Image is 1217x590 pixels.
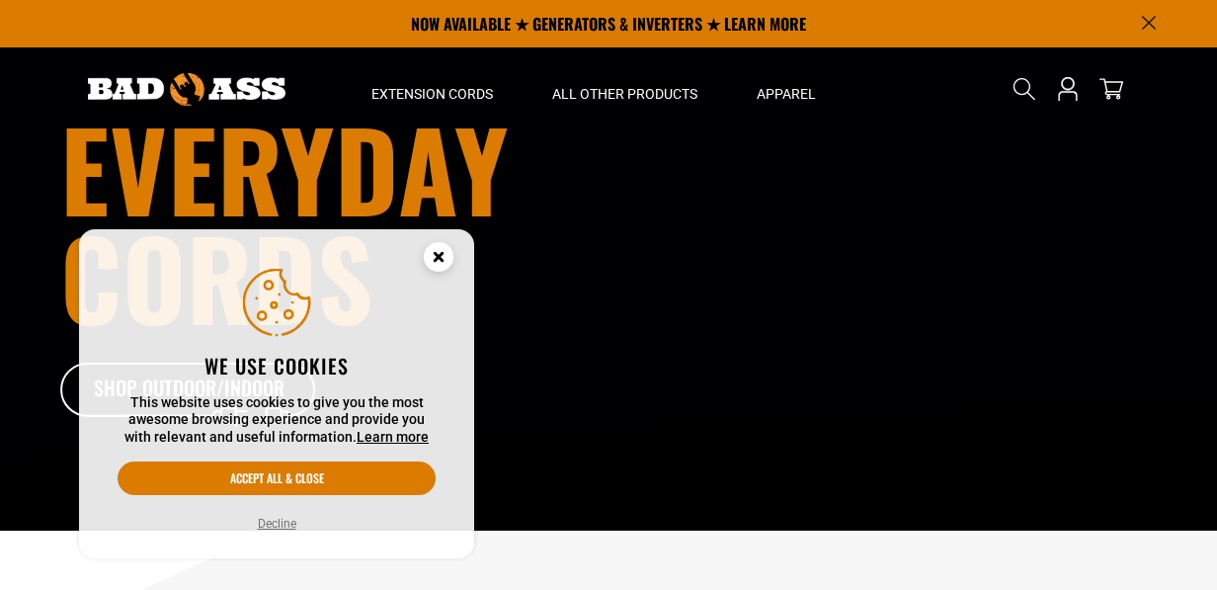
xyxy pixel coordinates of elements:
button: Decline [252,514,302,534]
summary: All Other Products [523,47,727,130]
span: Apparel [757,85,816,103]
a: Learn more [357,429,429,445]
button: Accept all & close [118,462,436,495]
aside: Cookie Consent [79,229,474,559]
a: Shop Outdoor/Indoor [60,363,317,418]
h2: We use cookies [118,353,436,379]
summary: Extension Cords [342,47,523,130]
summary: Search [1009,73,1040,105]
summary: Apparel [727,47,846,130]
p: This website uses cookies to give you the most awesome browsing experience and provide you with r... [118,394,436,447]
span: All Other Products [552,85,697,103]
h1: Everyday cords [60,114,718,331]
span: Extension Cords [371,85,493,103]
img: Bad Ass Extension Cords [88,73,285,106]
